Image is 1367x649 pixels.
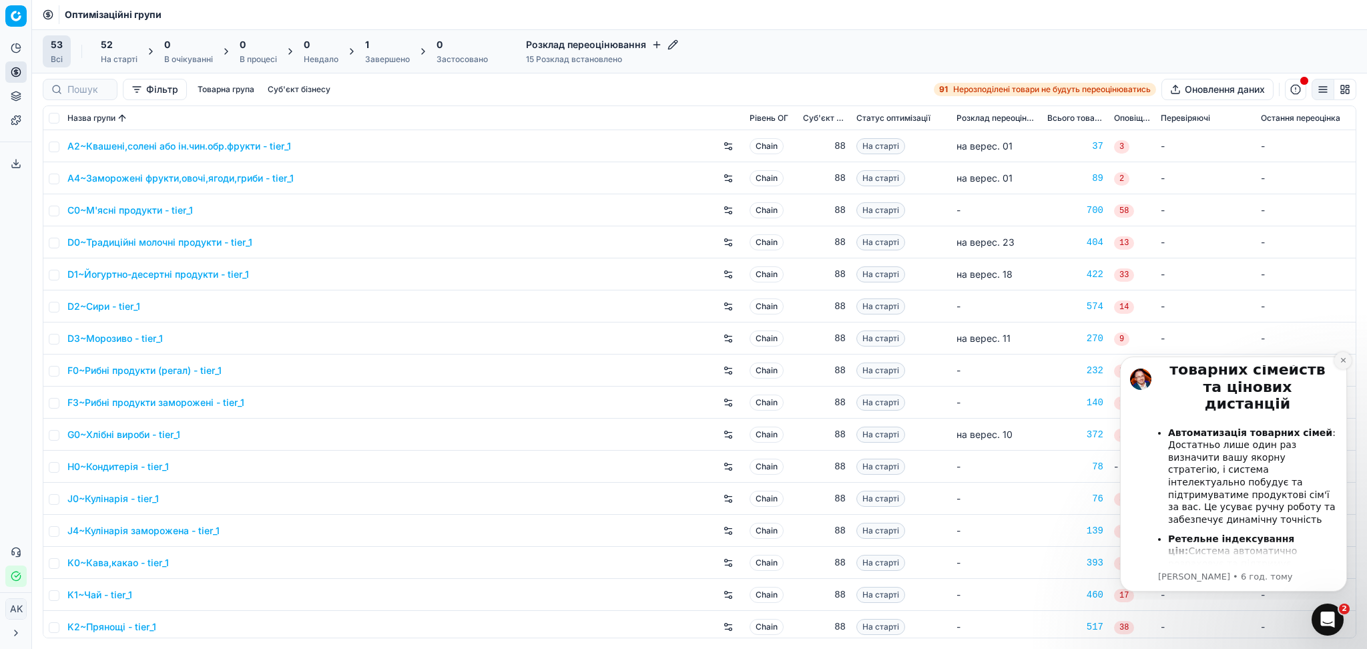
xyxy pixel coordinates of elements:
[304,38,310,51] span: 0
[51,54,63,65] div: Всі
[1047,460,1103,473] div: 78
[750,619,784,635] span: Chain
[750,170,784,186] span: Chain
[856,587,905,603] span: На старті
[67,620,156,634] a: K2~Прянощі - tier_1
[856,427,905,443] span: На старті
[856,170,905,186] span: На старті
[1114,621,1134,634] span: 38
[750,587,784,603] span: Chain
[803,524,846,537] div: 88
[123,79,187,100] button: Фільтр
[1256,226,1356,258] td: -
[1047,396,1103,409] a: 140
[951,387,1042,419] td: -
[803,588,846,602] div: 88
[956,113,1037,124] span: Розклад переоцінювання
[67,364,222,377] a: F0~Рибні продукти (регал) - tier_1
[67,204,193,217] a: C0~М'ясні продукти - tier_1
[951,290,1042,322] td: -
[1161,113,1210,124] span: Перевіряючі
[951,547,1042,579] td: -
[67,588,132,602] a: K1~Чай - tier_1
[67,332,163,345] a: D3~Морозиво - tier_1
[526,54,678,65] div: 15 Розклад встановлено
[5,598,27,620] button: AK
[856,523,905,539] span: На старті
[803,428,846,441] div: 88
[750,266,784,282] span: Chain
[240,54,277,65] div: В процесі
[803,396,846,409] div: 88
[234,7,252,25] button: Dismiss notification
[1047,204,1103,217] div: 700
[304,54,338,65] div: Невдало
[856,619,905,635] span: На старті
[1256,130,1356,162] td: -
[956,140,1013,152] span: на верес. 01
[67,113,115,124] span: Назва групи
[803,236,846,249] div: 88
[240,38,246,51] span: 0
[101,54,138,65] div: На старті
[67,268,249,281] a: D1~Йогуртно-десертні продукти - tier_1
[951,451,1042,483] td: -
[67,428,180,441] a: G0~Хлібні вироби - tier_1
[803,140,846,153] div: 88
[526,38,678,51] h4: Розклад переоцінювання
[1339,604,1350,614] span: 2
[1047,140,1103,153] a: 37
[1114,113,1150,124] span: Оповіщення
[1114,140,1129,154] span: 3
[262,81,336,97] button: Суб'єкт бізнесу
[1047,300,1103,313] a: 574
[65,8,162,21] span: Оптимізаційні групи
[856,202,905,218] span: На старті
[1155,290,1256,322] td: -
[856,138,905,154] span: На старті
[1047,620,1103,634] div: 517
[115,112,129,125] button: Sorted by Назва групи ascending
[803,332,846,345] div: 88
[856,491,905,507] span: На старті
[750,113,788,124] span: Рівень OГ
[1114,172,1129,186] span: 2
[750,491,784,507] span: Chain
[750,427,784,443] span: Chain
[951,611,1042,643] td: -
[1047,364,1103,377] div: 232
[67,396,244,409] a: F3~Рибні продукти заморожені - tier_1
[803,113,846,124] span: Суб'єкт бізнесу
[939,84,948,95] strong: 91
[51,38,63,51] span: 53
[803,492,846,505] div: 88
[1155,258,1256,290] td: -
[1155,322,1256,355] td: -
[951,194,1042,226] td: -
[750,363,784,379] span: Chain
[68,189,194,212] b: Ретельне індексування цін:
[1047,428,1103,441] div: 372
[6,599,26,619] span: AK
[1047,236,1103,249] a: 404
[67,460,169,473] a: H0~Кондитерія - tier_1
[856,298,905,314] span: На старті
[1047,172,1103,185] a: 89
[1114,236,1134,250] span: 13
[164,38,170,51] span: 0
[750,555,784,571] span: Chain
[1100,345,1367,600] iframe: Intercom notifications повідомлення
[1047,588,1103,602] a: 460
[856,331,905,347] span: На старті
[1256,258,1356,290] td: -
[67,172,294,185] a: A4~Заморожені фрукти,овочі,ягоди,гриби - tier_1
